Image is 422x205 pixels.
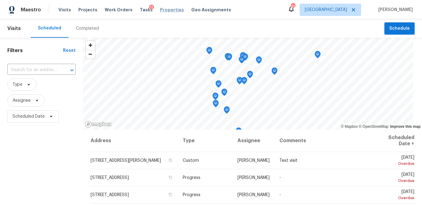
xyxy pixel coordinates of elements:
div: Map marker [215,80,222,90]
span: Progress [183,176,200,180]
div: Map marker [236,127,242,137]
div: Map marker [225,53,231,63]
div: Overdue [377,161,414,167]
span: [STREET_ADDRESS] [91,193,129,197]
button: Copy Address [167,192,173,197]
span: [DATE] [377,173,414,184]
th: Assignee [233,130,274,152]
div: Reset [63,47,76,54]
button: Zoom out [86,50,95,59]
div: Map marker [247,71,253,80]
h1: Filters [7,47,63,54]
span: [PERSON_NAME] [376,7,413,13]
span: Tasks [140,8,153,12]
span: [STREET_ADDRESS][PERSON_NAME] [91,158,161,163]
a: OpenStreetMap [359,124,388,129]
button: Zoom in [86,41,95,50]
th: Address [90,130,178,152]
div: Overdue [377,195,414,201]
a: Mapbox homepage [85,121,112,128]
th: Comments [274,130,372,152]
span: [PERSON_NAME] [237,158,270,163]
span: [PERSON_NAME] [237,193,270,197]
span: [GEOGRAPHIC_DATA] [305,7,347,13]
div: Map marker [237,77,243,86]
input: Search for an address... [7,65,58,75]
div: Map marker [226,53,232,63]
span: Type [13,82,22,88]
div: 97 [291,4,295,10]
span: Geo Assignments [191,7,231,13]
div: Overdue [377,178,414,184]
div: Scheduled [38,25,61,31]
span: Scheduled Date [13,113,45,120]
button: Copy Address [167,175,173,180]
a: Mapbox [341,124,358,129]
div: 11 [149,5,154,11]
div: Map marker [221,89,227,98]
span: Assignee [13,97,31,104]
div: Map marker [213,100,219,109]
span: Custom [183,158,199,163]
div: Map marker [256,56,262,66]
button: Schedule [384,22,415,35]
span: Schedule [389,25,410,32]
th: Scheduled Date ↑ [372,130,415,152]
span: [DATE] [377,155,414,167]
span: - [279,193,281,197]
button: Open [68,66,76,74]
span: [STREET_ADDRESS] [91,176,129,180]
span: Progress [183,193,200,197]
span: - [279,176,281,180]
span: Properties [160,7,184,13]
div: Map marker [315,51,321,60]
button: Copy Address [167,158,173,163]
span: [PERSON_NAME] [237,176,270,180]
div: Map marker [240,52,246,62]
span: Projects [78,7,97,13]
div: Map marker [224,106,230,116]
a: Improve this map [390,124,420,129]
span: Visits [7,22,21,35]
span: [DATE] [377,190,414,201]
th: Type [178,130,232,152]
div: Map marker [212,93,218,102]
div: Map marker [210,67,216,76]
div: Map marker [206,47,212,56]
canvas: Map [83,38,413,130]
div: Completed [76,25,99,32]
div: Map marker [241,77,247,86]
div: Map marker [242,53,248,63]
div: Map marker [271,67,278,77]
div: Map marker [239,56,245,66]
span: Work Orders [105,7,133,13]
span: Test visit [279,158,297,163]
span: Visits [58,7,71,13]
span: Maestro [21,7,41,13]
